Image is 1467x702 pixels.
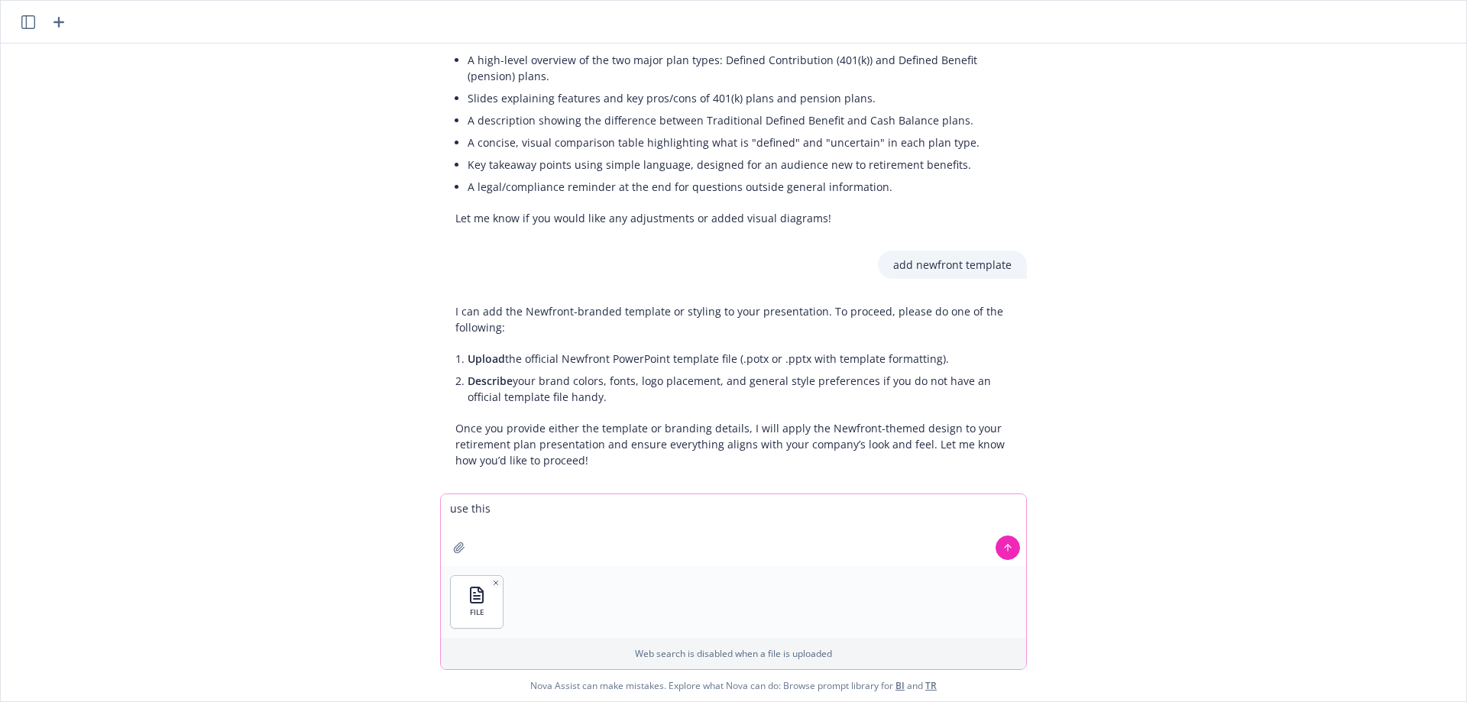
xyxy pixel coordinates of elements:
[7,670,1460,701] span: Nova Assist can make mistakes. Explore what Nova can do: Browse prompt library for and
[468,370,1012,408] li: your brand colors, fonts, logo placement, and general style preferences if you do not have an off...
[468,176,1012,198] li: A legal/compliance reminder at the end for questions outside general information.
[441,494,1026,566] textarea: use this
[468,348,1012,370] li: the official Newfront PowerPoint template file (.potx or .pptx with template formatting).
[895,679,905,692] a: BI
[470,607,484,617] span: FILE
[455,303,1012,335] p: I can add the Newfront-branded template or styling to your presentation. To proceed, please do on...
[893,257,1012,273] p: add newfront template
[455,210,1012,226] p: Let me know if you would like any adjustments or added visual diagrams!
[468,131,1012,154] li: A concise, visual comparison table highlighting what is "defined" and "uncertain" in each plan type.
[451,576,503,628] button: FILE
[468,109,1012,131] li: A description showing the difference between Traditional Defined Benefit and Cash Balance plans.
[468,154,1012,176] li: Key takeaway points using simple language, designed for an audience new to retirement benefits.
[468,351,505,366] span: Upload
[455,420,1012,468] p: Once you provide either the template or branding details, I will apply the Newfront-themed design...
[925,679,937,692] a: TR
[468,87,1012,109] li: Slides explaining features and key pros/cons of 401(k) plans and pension plans.
[468,374,513,388] span: Describe
[468,49,1012,87] li: A high-level overview of the two major plan types: Defined Contribution (401(k)) and Defined Bene...
[450,647,1017,660] p: Web search is disabled when a file is uploaded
